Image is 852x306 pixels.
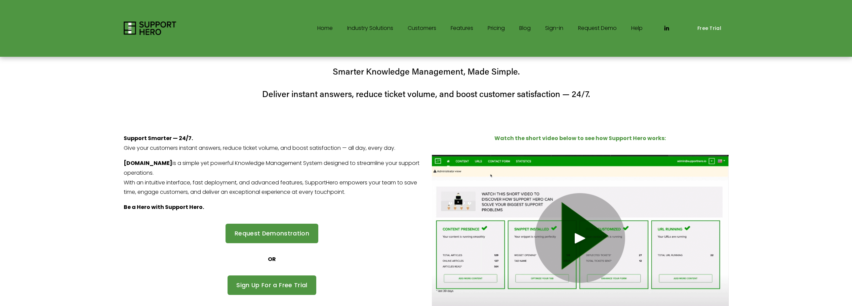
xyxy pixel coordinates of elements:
[408,23,436,34] a: Customers
[519,23,531,34] a: Blog
[124,88,729,100] h4: Deliver instant answers, reduce ticket volume, and boost customer satisfaction — 24/7.
[631,23,643,34] a: Help
[268,255,276,263] strong: OR
[578,23,617,34] a: Request Demo
[124,65,729,77] h4: Smarter Knowledge Management, Made Simple.
[124,134,193,142] strong: Support Smarter — 24/7.
[347,23,393,34] a: folder dropdown
[124,159,172,167] strong: [DOMAIN_NAME]
[317,23,333,34] a: Home
[124,203,204,211] strong: Be a Hero with Support Hero.
[572,230,588,246] div: Play
[690,20,728,36] a: Free Trial
[226,224,318,243] a: Request Demonstration
[494,134,666,142] strong: Watch the short video below to see how Support Hero works:
[228,275,316,295] a: Sign Up For a Free Trial
[545,23,563,34] a: Sign-in
[663,25,670,32] a: LinkedIn
[124,159,420,197] p: is a simple yet powerful Knowledge Management System designed to streamline your support operatio...
[488,23,505,34] a: Pricing
[124,134,420,153] p: Give your customers instant answers, reduce ticket volume, and boost satisfaction — all day, ever...
[347,24,393,33] span: Industry Solutions
[124,21,176,35] img: Support Hero
[451,23,473,34] a: Features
